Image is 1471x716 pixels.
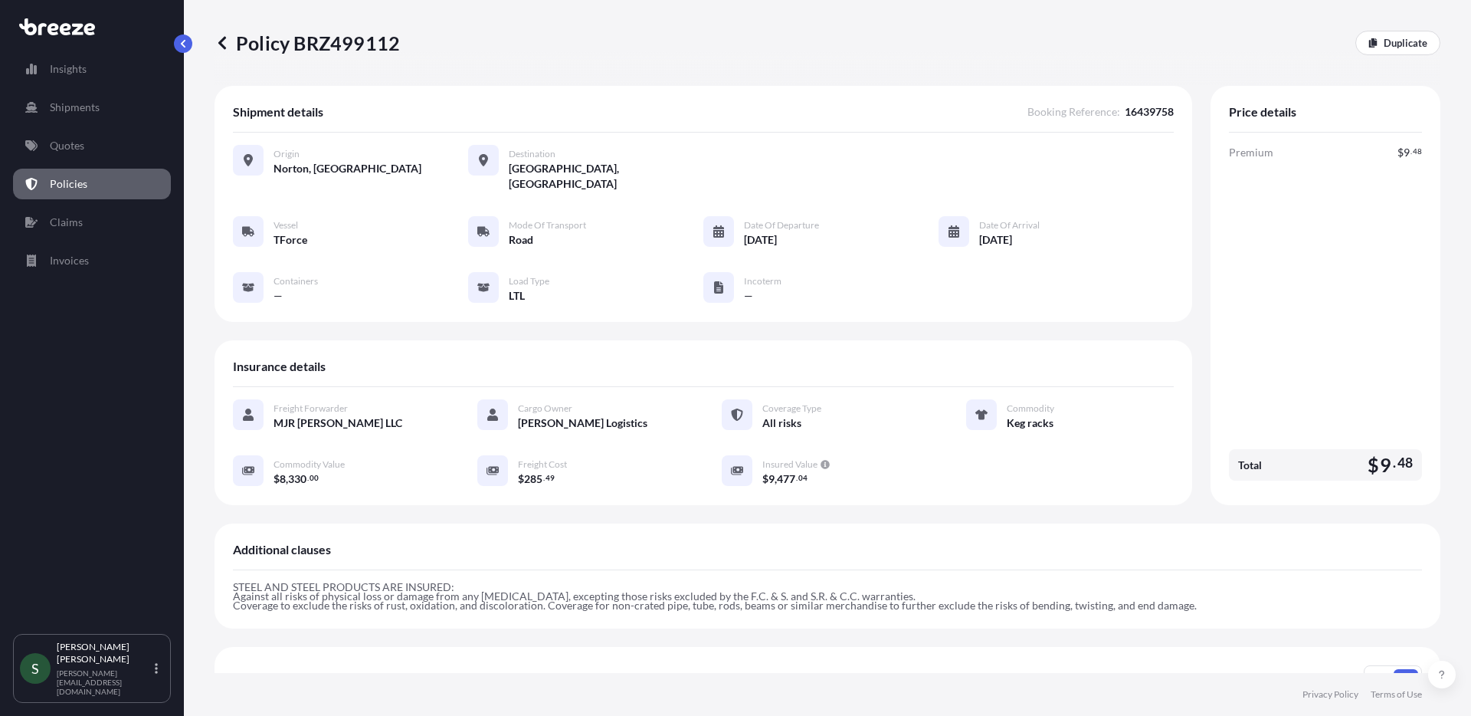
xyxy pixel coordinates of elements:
a: Quotes [13,130,171,161]
span: 8 [280,474,286,484]
span: Road [509,232,533,248]
span: Freight Forwarder [274,402,348,415]
a: Terms of Use [1371,688,1422,701]
span: Coverage Type [762,402,821,415]
span: Date of Departure [744,219,819,232]
span: Documents [233,671,296,686]
span: 330 [288,474,306,484]
span: 00 [310,475,319,481]
span: [GEOGRAPHIC_DATA], [GEOGRAPHIC_DATA] [509,161,703,192]
span: Origin [274,148,300,160]
p: Claims [50,215,83,230]
span: Vessel [274,219,298,232]
span: [DATE] [979,232,1012,248]
span: — [274,288,283,304]
span: MJR [PERSON_NAME] LLC [274,415,402,431]
span: [PERSON_NAME] Logistics [518,415,647,431]
a: Claims [13,207,171,238]
span: . [796,475,798,481]
a: Insights [13,54,171,84]
a: Invoices [13,245,171,276]
span: Total [1238,458,1262,473]
span: 9 [1380,455,1391,475]
span: 285 [524,474,542,484]
p: Quotes [50,138,84,153]
span: 48 [1413,149,1422,154]
span: LTL [509,288,525,304]
span: Additional clauses [233,542,331,557]
p: Against all risks of physical loss or damage from any [MEDICAL_DATA], excepting those risks exclu... [233,592,1422,601]
p: Insights [50,61,87,77]
p: [PERSON_NAME][EMAIL_ADDRESS][DOMAIN_NAME] [57,668,152,696]
span: . [1410,149,1412,154]
span: $ [274,474,280,484]
span: . [543,475,545,481]
span: Norton, [GEOGRAPHIC_DATA] [274,161,421,176]
span: 49 [545,475,555,481]
span: $ [1368,455,1379,475]
span: Load Type [509,275,549,287]
span: Incoterm [744,275,781,287]
span: TForce [274,232,307,248]
span: Commodity [1007,402,1054,415]
span: Keg racks [1007,415,1053,431]
p: [PERSON_NAME] [PERSON_NAME] [57,641,152,665]
span: Destination [509,148,555,160]
span: Premium [1229,145,1273,160]
span: , [775,474,777,484]
a: Shipments [13,92,171,123]
span: Cargo Owner [518,402,572,415]
span: [DATE] [744,232,777,248]
a: Duplicate [1355,31,1440,55]
span: 48 [1397,458,1413,468]
span: . [1393,458,1396,468]
p: STEEL AND STEEL PRODUCTS ARE INSURED: [233,583,1422,592]
p: Duplicate [1384,35,1427,51]
p: Shipments [50,100,100,115]
span: Price details [1229,104,1296,120]
span: 477 [777,474,795,484]
span: Containers [274,275,318,287]
a: Policies [13,169,171,199]
span: — [744,288,753,304]
span: $ [1397,147,1404,158]
p: Policies [50,176,87,192]
span: Mode of Transport [509,219,586,232]
p: Coverage to exclude the risks of rust, oxidation, and discoloration. Coverage for non-crated pipe... [233,601,1422,610]
span: 9 [768,474,775,484]
span: Shipment details [233,104,323,120]
span: 16439758 [1125,104,1174,120]
span: 9 [1404,147,1410,158]
span: Freight Cost [518,458,567,471]
span: $ [762,474,768,484]
span: , [286,474,288,484]
p: Invoices [50,253,89,268]
span: Commodity Value [274,458,345,471]
span: 04 [798,475,808,481]
span: Insurance details [233,359,326,374]
span: Insured Value [762,458,817,471]
a: Privacy Policy [1302,688,1358,701]
span: . [307,475,309,481]
span: Date of Arrival [979,219,1040,232]
span: Booking Reference : [1027,104,1120,120]
span: $ [518,474,524,484]
p: Policy BRZ499112 [215,31,400,55]
span: S [31,661,39,676]
span: All risks [762,415,801,431]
